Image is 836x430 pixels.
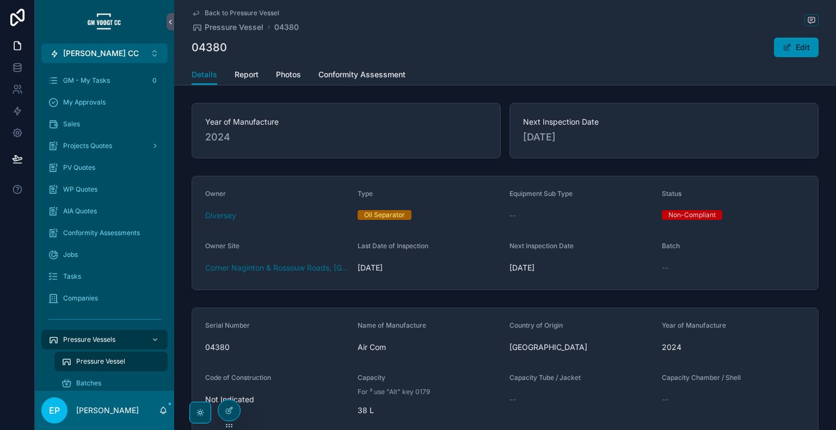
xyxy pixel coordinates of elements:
[63,335,115,344] span: Pressure Vessels
[41,245,168,265] a: Jobs
[63,163,95,172] span: PV Quotes
[41,158,168,177] a: PV Quotes
[523,116,805,127] span: Next Inspection Date
[662,242,680,250] span: Batch
[76,379,101,388] span: Batches
[358,189,373,198] span: Type
[205,262,349,273] a: Corner Naginton & Rossouw Roads, [GEOGRAPHIC_DATA]
[205,116,487,127] span: Year of Manufacture
[63,272,81,281] span: Tasks
[63,48,139,59] span: [PERSON_NAME] CC
[668,210,716,220] div: Non-Compliant
[358,242,428,250] span: Last Date of Inspection
[205,9,279,17] span: Back to Pressure Vessel
[358,342,501,353] span: Air Com
[509,210,516,221] span: --
[41,93,168,112] a: My Approvals
[41,201,168,221] a: AIA Quotes
[41,114,168,134] a: Sales
[35,63,174,391] div: scrollable content
[63,142,112,150] span: Projects Quotes
[205,130,487,145] span: 2024
[205,210,236,221] a: Diversey
[662,373,741,382] span: Capacity Chamber / Shell
[318,65,405,87] a: Conformity Assessment
[509,373,581,382] span: Capacity Tube / Jacket
[205,321,250,329] span: Serial Number
[235,65,259,87] a: Report
[41,180,168,199] a: WP Quotes
[662,321,726,329] span: Year of Manufacture
[205,394,349,405] span: Not Indicated
[509,321,563,329] span: Country of Origin
[63,229,140,237] span: Conformity Assessments
[63,294,98,303] span: Companies
[41,267,168,286] a: Tasks
[192,69,217,80] span: Details
[76,405,139,416] p: [PERSON_NAME]
[205,342,349,353] span: 04380
[63,207,97,216] span: AIA Quotes
[41,288,168,308] a: Companies
[358,405,501,416] span: 38 L
[662,394,668,405] span: --
[63,250,78,259] span: Jobs
[662,189,681,198] span: Status
[192,40,227,55] h1: 04380
[509,394,516,405] span: --
[509,189,573,198] span: Equipment Sub Type
[523,130,805,145] span: [DATE]
[192,22,263,33] a: Pressure Vessel
[41,330,168,349] a: Pressure Vessels
[205,189,226,198] span: Owner
[49,404,60,417] span: EP
[774,38,819,57] button: Edit
[509,242,574,250] span: Next Inspection Date
[662,342,806,353] span: 2024
[192,9,279,17] a: Back to Pressure Vessel
[41,136,168,156] a: Projects Quotes
[358,262,501,273] span: [DATE]
[148,74,161,87] div: 0
[63,98,106,107] span: My Approvals
[63,120,80,128] span: Sales
[276,69,301,80] span: Photos
[41,44,168,63] button: Select Button
[87,13,122,30] img: App logo
[54,352,168,371] a: Pressure Vessel
[358,321,426,329] span: Name of Manufacture
[235,69,259,80] span: Report
[41,223,168,243] a: Conformity Assessments
[358,388,430,396] span: For ³ use "Alt" key 0179
[662,262,668,273] span: --
[364,210,405,220] div: Oil Separator
[205,242,239,250] span: Owner Site
[509,262,653,273] span: [DATE]
[63,185,97,194] span: WP Quotes
[76,357,125,366] span: Pressure Vessel
[205,373,271,382] span: Code of Construction
[276,65,301,87] a: Photos
[358,373,385,382] span: Capacity
[41,71,168,90] a: GM - My Tasks0
[205,22,263,33] span: Pressure Vessel
[63,76,110,85] span: GM - My Tasks
[192,65,217,85] a: Details
[318,69,405,80] span: Conformity Assessment
[54,373,168,393] a: Batches
[274,22,299,33] a: 04380
[509,342,653,353] span: [GEOGRAPHIC_DATA]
